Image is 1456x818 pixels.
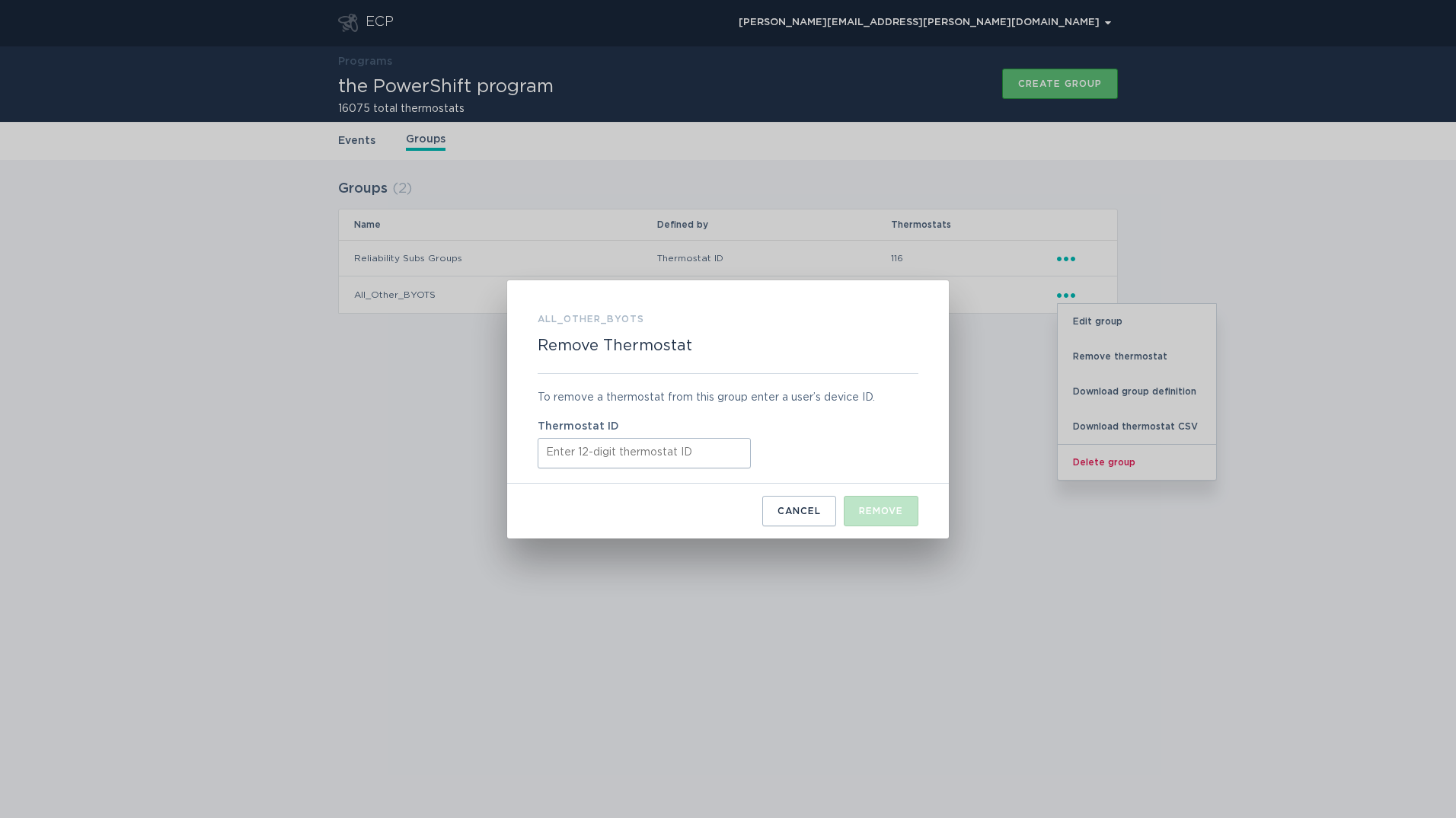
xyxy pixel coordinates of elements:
h3: All_Other_BYOTS [538,311,644,328]
div: To remove a thermostat from this group enter a user’s device ID. [538,389,918,406]
label: Thermostat ID [538,421,918,432]
div: Cancel [777,506,821,516]
div: Remove [859,506,903,516]
h2: Remove Thermostat [538,337,692,355]
input: Thermostat ID [538,438,751,468]
button: Remove [844,496,918,526]
div: Remove Thermostat [507,280,949,538]
button: Cancel [762,496,836,526]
